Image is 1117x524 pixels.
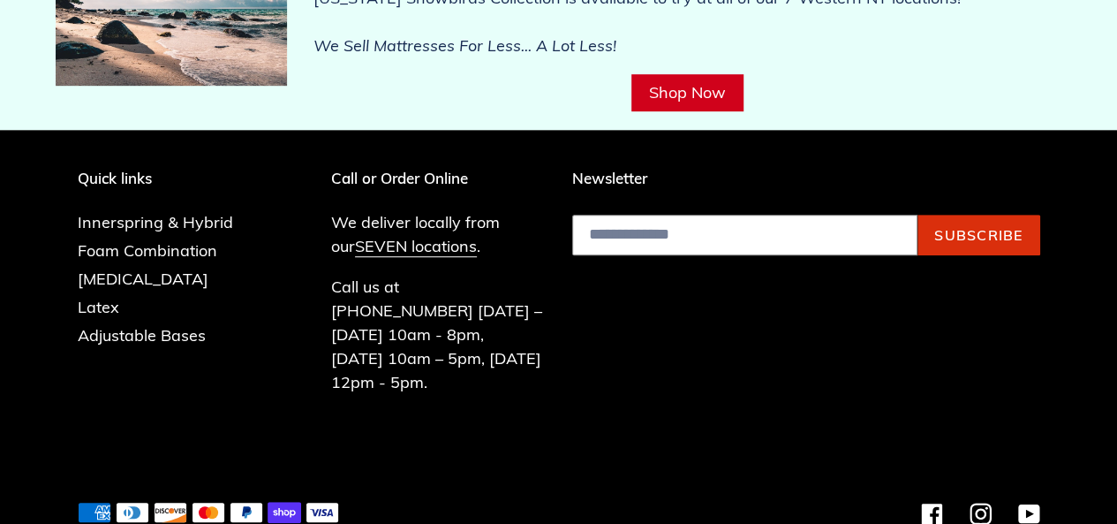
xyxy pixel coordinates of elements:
p: Quick links [78,170,260,187]
a: Adjustable Bases [78,325,206,346]
button: Subscribe [917,215,1040,255]
p: Newsletter [572,170,1040,187]
a: SEVEN locations [355,236,477,257]
a: Latex [78,297,119,317]
a: [MEDICAL_DATA] [78,269,208,289]
p: Call us at [PHONE_NUMBER] [DATE] – [DATE] 10am - 8pm, [DATE] 10am – 5pm, [DATE] 12pm - 5pm. [331,275,546,394]
i: We Sell Mattresses For Less... A Lot Less! [313,35,616,56]
p: Call or Order Online [331,170,546,187]
a: Foam Combination [78,240,217,261]
a: Innerspring & Hybrid [78,212,233,232]
span: Subscribe [934,226,1023,244]
input: Email address [572,215,917,255]
a: Shop Now [631,74,743,111]
p: We deliver locally from our . [331,210,546,258]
